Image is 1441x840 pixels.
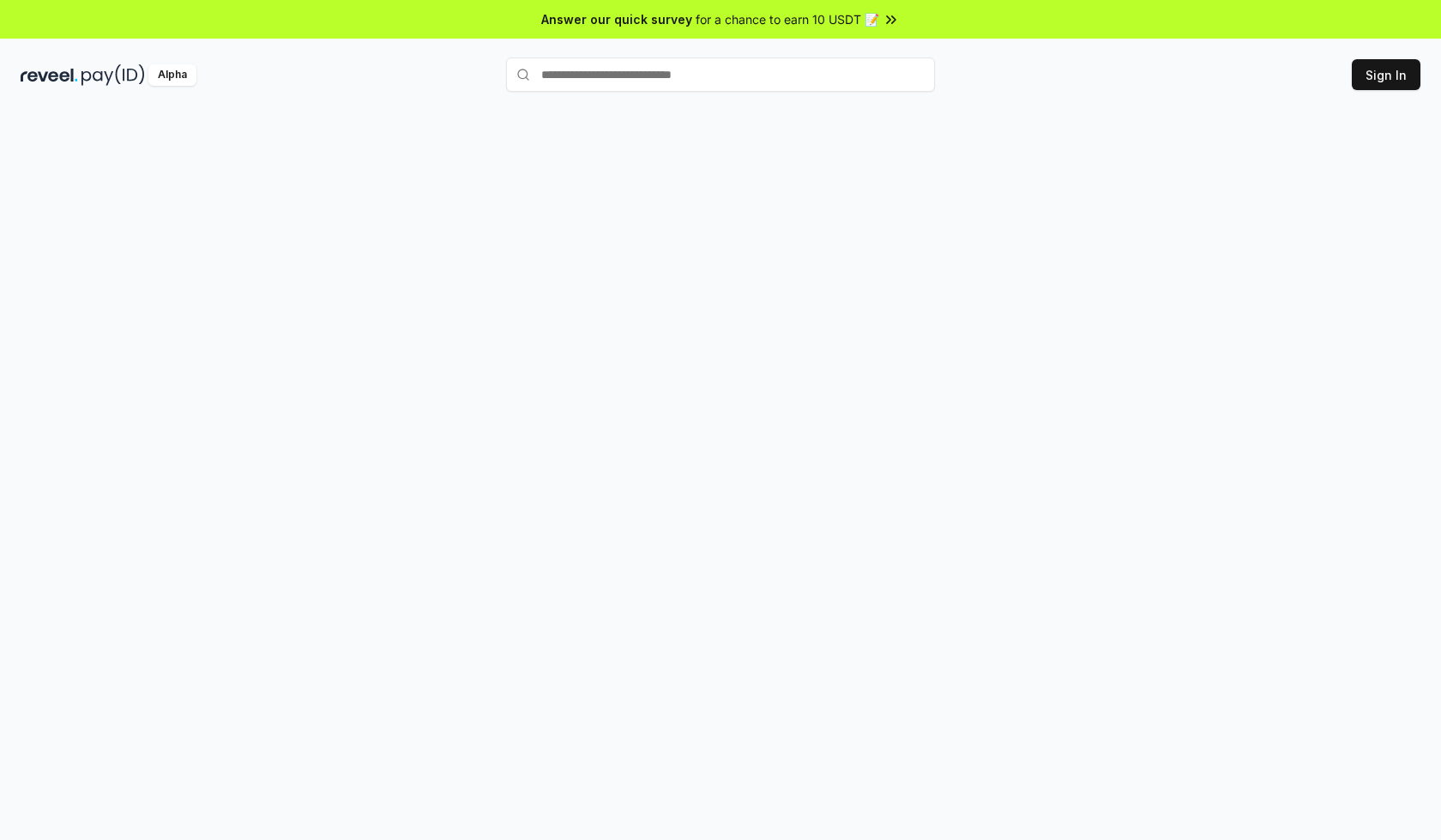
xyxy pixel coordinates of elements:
[148,64,196,86] div: Alpha
[81,64,145,86] img: pay_id
[541,10,692,28] span: Answer our quick survey
[21,64,78,86] img: reveel_dark
[1352,59,1420,90] button: Sign In
[696,10,879,28] span: for a chance to earn 10 USDT 📝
